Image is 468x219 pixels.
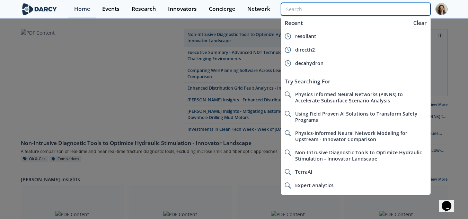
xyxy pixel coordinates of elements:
div: Network [247,6,270,12]
iframe: chat widget [439,191,461,212]
img: icon [285,130,291,136]
div: Try Searching For [281,75,430,88]
div: Clear [411,19,429,27]
img: icon [285,91,291,98]
img: icon [285,182,291,189]
div: Innovators [168,6,197,12]
span: Using Field Proven AI Solutions to Transform Safety Programs [295,110,417,123]
img: logo-wide.svg [21,3,59,15]
div: Concierge [209,6,235,12]
img: icon [285,33,291,39]
span: Physics Informed Neural Networks (PINNs) to Accelerate Subsurface Scenario Analysis [295,91,403,104]
img: icon [285,111,291,117]
img: Profile [435,3,448,15]
span: Physics-Informed Neural Network Modeling for Upstream - Innovator Comparison [295,130,407,143]
span: decahydron [295,60,324,66]
span: Non-Intrusive Diagnostic Tools to Optimize Hydraulic Stimulation - Innovator Landscape [295,149,422,162]
span: TerraAI [295,168,312,175]
div: Recent [281,17,409,29]
input: Advanced Search [281,3,430,16]
div: Research [132,6,156,12]
img: icon [285,149,291,156]
span: directh2 [295,46,315,53]
img: icon [285,169,291,175]
span: resollant [295,33,316,39]
div: Events [102,6,120,12]
span: Expert Analytics [295,182,334,189]
img: icon [285,47,291,53]
div: Home [74,6,90,12]
img: icon [285,60,291,66]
